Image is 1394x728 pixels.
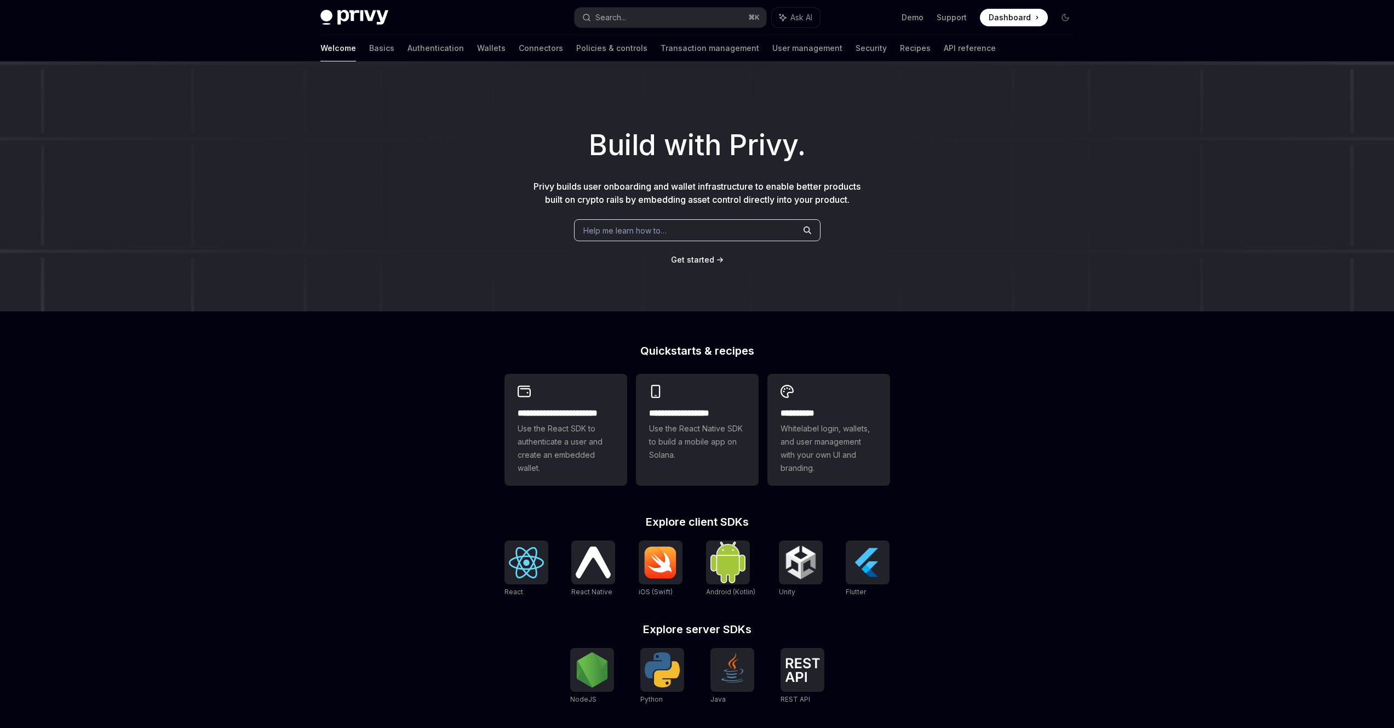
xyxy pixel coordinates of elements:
[779,541,823,598] a: UnityUnity
[748,13,760,22] span: ⌘ K
[846,588,866,596] span: Flutter
[504,624,890,635] h2: Explore server SDKs
[504,345,890,356] h2: Quickstarts & recipes
[710,648,754,705] a: JavaJava
[706,588,755,596] span: Android (Kotlin)
[785,658,820,682] img: REST API
[779,588,795,596] span: Unity
[518,422,614,475] span: Use the React SDK to authenticate a user and create an embedded wallet.
[519,35,563,61] a: Connectors
[571,588,612,596] span: React Native
[583,225,667,236] span: Help me learn how to…
[846,541,890,598] a: FlutterFlutter
[643,546,678,579] img: iOS (Swift)
[783,545,818,580] img: Unity
[509,547,544,578] img: React
[715,652,750,687] img: Java
[710,542,745,583] img: Android (Kotlin)
[533,181,861,205] span: Privy builds user onboarding and wallet infrastructure to enable better products built on crypto ...
[640,648,684,705] a: PythonPython
[944,35,996,61] a: API reference
[781,422,877,475] span: Whitelabel login, wallets, and user management with your own UI and branding.
[767,374,890,486] a: **** *****Whitelabel login, wallets, and user management with your own UI and branding.
[570,695,596,703] span: NodeJS
[575,652,610,687] img: NodeJS
[989,12,1031,23] span: Dashboard
[571,541,615,598] a: React NativeReact Native
[1057,9,1074,26] button: Toggle dark mode
[772,35,842,61] a: User management
[649,422,745,462] span: Use the React Native SDK to build a mobile app on Solana.
[790,12,812,23] span: Ask AI
[504,516,890,527] h2: Explore client SDKs
[575,8,766,27] button: Search...⌘K
[937,12,967,23] a: Support
[477,35,506,61] a: Wallets
[902,12,923,23] a: Demo
[661,35,759,61] a: Transaction management
[504,541,548,598] a: ReactReact
[640,695,663,703] span: Python
[856,35,887,61] a: Security
[639,588,673,596] span: iOS (Swift)
[671,255,714,264] span: Get started
[706,541,755,598] a: Android (Kotlin)Android (Kotlin)
[576,35,647,61] a: Policies & controls
[636,374,759,486] a: **** **** **** ***Use the React Native SDK to build a mobile app on Solana.
[570,648,614,705] a: NodeJSNodeJS
[320,10,388,25] img: dark logo
[710,695,726,703] span: Java
[781,695,810,703] span: REST API
[645,652,680,687] img: Python
[320,35,356,61] a: Welcome
[980,9,1048,26] a: Dashboard
[18,124,1376,167] h1: Build with Privy.
[369,35,394,61] a: Basics
[595,11,626,24] div: Search...
[772,8,820,27] button: Ask AI
[639,541,682,598] a: iOS (Swift)iOS (Swift)
[850,545,885,580] img: Flutter
[900,35,931,61] a: Recipes
[504,588,523,596] span: React
[781,648,824,705] a: REST APIREST API
[576,547,611,578] img: React Native
[408,35,464,61] a: Authentication
[671,254,714,265] a: Get started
